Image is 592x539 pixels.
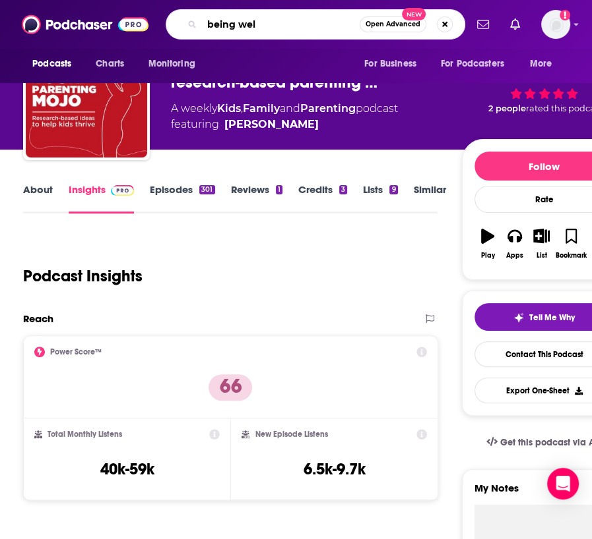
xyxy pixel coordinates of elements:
[280,102,300,115] span: and
[501,220,528,268] button: Apps
[171,101,398,132] div: A weekly podcast
[513,312,524,323] img: tell me why sparkle
[171,117,398,132] span: featuring
[528,220,555,268] button: List
[26,36,147,157] img: Your Parenting Mojo - Respectful, research-based parenting ideas to help kids thrive
[360,16,426,32] button: Open AdvancedNew
[243,102,280,115] a: Family
[298,183,347,213] a: Credits3
[547,468,579,499] div: Open Intercom Messenger
[22,12,148,37] img: Podchaser - Follow, Share and Rate Podcasts
[488,103,526,113] span: 2 people
[23,312,53,325] h2: Reach
[48,430,122,439] h2: Total Monthly Listens
[541,10,570,39] img: User Profile
[366,21,420,28] span: Open Advanced
[472,13,494,36] a: Show notifications dropdown
[537,252,547,260] div: List
[231,183,282,213] a: Reviews1
[148,55,195,73] span: Monitoring
[541,10,570,39] span: Logged in as GregKubie
[556,252,587,260] div: Bookmark
[506,252,523,260] div: Apps
[69,183,134,213] a: InsightsPodchaser Pro
[521,51,569,76] button: open menu
[300,102,356,115] a: Parenting
[139,51,212,76] button: open menu
[166,9,465,40] div: Search podcasts, credits, & more...
[530,55,552,73] span: More
[50,347,102,356] h2: Power Score™
[505,13,525,36] a: Show notifications dropdown
[202,14,360,35] input: Search podcasts, credits, & more...
[339,185,347,194] div: 3
[255,430,327,439] h2: New Episode Listens
[217,102,241,115] a: Kids
[555,220,587,268] button: Bookmark
[541,10,570,39] button: Show profile menu
[150,183,214,213] a: Episodes301
[209,374,252,401] p: 66
[432,51,523,76] button: open menu
[363,183,397,213] a: Lists9
[276,185,282,194] div: 1
[364,55,416,73] span: For Business
[111,185,134,196] img: Podchaser Pro
[100,459,154,479] h3: 40k-59k
[414,183,446,213] a: Similar
[87,51,132,76] a: Charts
[199,185,214,194] div: 301
[32,55,71,73] span: Podcasts
[23,266,143,286] h1: Podcast Insights
[23,183,53,213] a: About
[389,185,397,194] div: 9
[475,220,502,268] button: Play
[241,102,243,115] span: ,
[304,459,366,479] h3: 6.5k-9.7k
[560,10,570,20] svg: Add a profile image
[529,312,575,323] span: Tell Me Why
[441,55,504,73] span: For Podcasters
[96,55,124,73] span: Charts
[481,252,495,260] div: Play
[23,51,88,76] button: open menu
[355,51,433,76] button: open menu
[402,8,426,20] span: New
[224,117,319,132] a: Jen Lumanlan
